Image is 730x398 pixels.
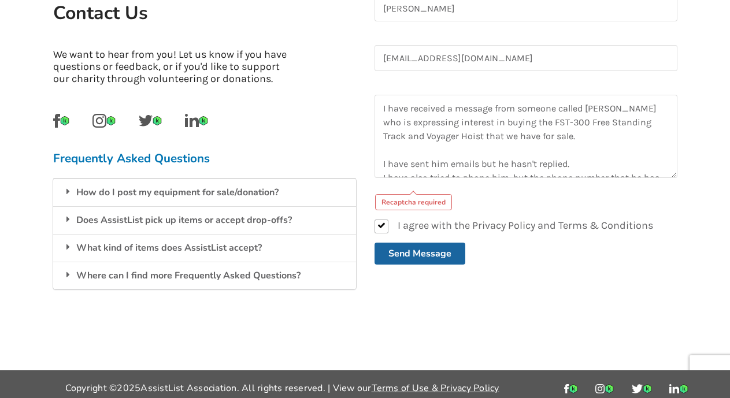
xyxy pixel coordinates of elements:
img: hz4cOxubdAAAAABJRU5ErkJggg== [60,116,69,125]
label: I agree with the Privacy Policy and Terms & Conditions [375,220,653,233]
button: Send Message [375,243,465,265]
h3: Frequently Asked Questions [53,151,356,166]
img: facebook_link [53,114,60,128]
div: Where can I find more Frequently Asked Questions? [53,262,356,289]
textarea: I have received a message from someone called [PERSON_NAME] who is expressing interest in buying ... [375,95,677,178]
img: linkedin_link [669,384,679,393]
img: hz4cOxubdAAAAABJRU5ErkJggg== [569,384,578,393]
div: How do I post my equipment for sale/donation? [53,178,356,206]
img: instagram_link [595,384,605,393]
img: linkedin_link [185,114,199,127]
img: instagram_link [92,114,106,128]
img: hz4cOxubdAAAAABJRU5ErkJggg== [605,384,614,393]
img: hz4cOxubdAAAAABJRU5ErkJggg== [199,116,208,125]
img: twitter_link [632,384,643,393]
img: hz4cOxubdAAAAABJRU5ErkJggg== [106,116,116,125]
img: hz4cOxubdAAAAABJRU5ErkJggg== [153,116,162,125]
img: hz4cOxubdAAAAABJRU5ErkJggg== [679,384,688,393]
h1: Contact Us [53,1,356,39]
input: Email Address [375,45,677,71]
div: What kind of items does AssistList accept? [53,234,356,262]
div: Recaptcha required [375,194,452,210]
div: Does AssistList pick up items or accept drop-offs? [53,206,356,234]
img: hz4cOxubdAAAAABJRU5ErkJggg== [643,384,652,393]
img: twitter_link [139,115,153,127]
img: facebook_link [564,384,569,393]
p: We want to hear from you! Let us know if you have questions or feedback, or if you'd like to supp... [53,49,295,85]
a: Terms of Use & Privacy Policy [372,382,499,395]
